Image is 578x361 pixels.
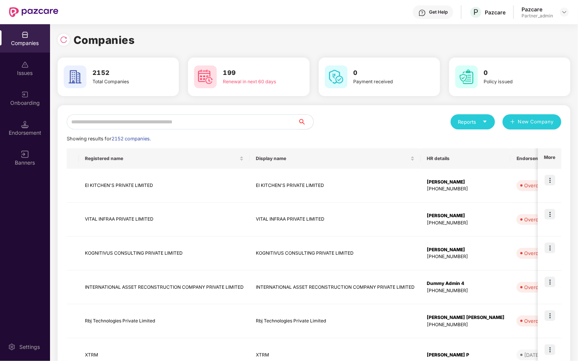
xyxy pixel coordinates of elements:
div: Overdue - 31d [524,317,559,325]
img: svg+xml;base64,PHN2ZyB3aWR0aD0iMTQuNSIgaGVpZ2h0PSIxNC41IiB2aWV3Qm94PSIwIDAgMTYgMTYiIGZpbGw9Im5vbm... [21,121,29,128]
th: Registered name [79,148,250,169]
th: More [538,148,561,169]
td: Rbj Technologies Private Limited [79,304,250,338]
span: New Company [518,118,554,126]
img: svg+xml;base64,PHN2ZyB4bWxucz0iaHR0cDovL3d3dy53My5vcmcvMjAwMC9zdmciIHdpZHRoPSI2MCIgaGVpZ2h0PSI2MC... [64,65,86,88]
span: 2152 companies. [111,136,151,142]
img: svg+xml;base64,PHN2ZyBpZD0iU2V0dGluZy0yMHgyMCIgeG1sbnM9Imh0dHA6Ly93d3cudzMub3JnLzIwMDAvc3ZnIiB3aW... [8,343,16,351]
td: INTERNATIONAL ASSET RECONSTRUCTION COMPANY PRIVATE LIMITED [250,271,421,305]
img: icon [545,277,555,287]
span: Showing results for [67,136,151,142]
span: Registered name [85,156,238,162]
td: EI KITCHEN'S PRIVATE LIMITED [250,169,421,203]
div: Overdue - 87d [524,249,559,257]
div: Reports [458,118,487,126]
td: Rbj Technologies Private Limited [250,304,421,338]
img: svg+xml;base64,PHN2ZyBpZD0iQ29tcGFuaWVzIiB4bWxucz0iaHR0cDovL3d3dy53My5vcmcvMjAwMC9zdmciIHdpZHRoPS... [21,31,29,39]
span: Endorsements [517,156,560,162]
img: icon [545,310,555,321]
div: [PHONE_NUMBER] [427,219,504,227]
div: Total Companies [92,78,154,85]
h1: Companies [74,32,135,48]
div: Overdue - 186d [524,283,562,291]
div: [PERSON_NAME] P [427,352,504,359]
th: Display name [250,148,421,169]
img: svg+xml;base64,PHN2ZyBpZD0iUmVsb2FkLTMyeDMyIiB4bWxucz0iaHR0cDovL3d3dy53My5vcmcvMjAwMC9zdmciIHdpZH... [60,36,67,44]
img: svg+xml;base64,PHN2ZyB4bWxucz0iaHR0cDovL3d3dy53My5vcmcvMjAwMC9zdmciIHdpZHRoPSI2MCIgaGVpZ2h0PSI2MC... [325,65,348,88]
img: icon [545,243,555,253]
div: [DATE] [524,351,540,359]
img: icon [545,344,555,355]
div: Pazcare [522,6,553,13]
div: Partner_admin [522,13,553,19]
div: [PHONE_NUMBER] [427,321,504,328]
div: [PERSON_NAME] [427,246,504,254]
h3: 0 [354,68,415,78]
td: VITAL INFRAA PRIVATE LIMITED [250,203,421,237]
div: Payment received [354,78,415,85]
div: Policy issued [484,78,545,85]
h3: 199 [223,68,284,78]
div: [PHONE_NUMBER] [427,287,504,294]
img: New Pazcare Logo [9,7,58,17]
img: icon [545,209,555,219]
td: KOGNITIVUS CONSULTING PRIVATE LIMITED [250,237,421,271]
img: svg+xml;base64,PHN2ZyBpZD0iRHJvcGRvd24tMzJ4MzIiIHhtbG5zPSJodHRwOi8vd3d3LnczLm9yZy8yMDAwL3N2ZyIgd2... [561,9,567,15]
div: Get Help [429,9,448,15]
div: Renewal in next 60 days [223,78,284,85]
th: HR details [421,148,511,169]
td: VITAL INFRAA PRIVATE LIMITED [79,203,250,237]
div: Overdue - 21d [524,182,559,189]
span: plus [510,119,515,125]
img: svg+xml;base64,PHN2ZyB4bWxucz0iaHR0cDovL3d3dy53My5vcmcvMjAwMC9zdmciIHdpZHRoPSI2MCIgaGVpZ2h0PSI2MC... [455,65,478,88]
h3: 2152 [92,68,154,78]
td: EI KITCHEN'S PRIVATE LIMITED [79,169,250,203]
td: INTERNATIONAL ASSET RECONSTRUCTION COMPANY PRIVATE LIMITED [79,271,250,305]
img: svg+xml;base64,PHN2ZyB3aWR0aD0iMjAiIGhlaWdodD0iMjAiIHZpZXdCb3g9IjAgMCAyMCAyMCIgZmlsbD0ibm9uZSIgeG... [21,91,29,98]
div: [PERSON_NAME] [PERSON_NAME] [427,314,504,321]
span: Display name [256,156,409,162]
h3: 0 [484,68,545,78]
span: caret-down [482,119,487,124]
span: search [298,119,313,125]
img: svg+xml;base64,PHN2ZyBpZD0iSXNzdWVzX2Rpc2FibGVkIiB4bWxucz0iaHR0cDovL3d3dy53My5vcmcvMjAwMC9zdmciIH... [21,61,29,68]
img: svg+xml;base64,PHN2ZyBpZD0iSGVscC0zMngzMiIgeG1sbnM9Imh0dHA6Ly93d3cudzMub3JnLzIwMDAvc3ZnIiB3aWR0aD... [418,9,426,17]
div: Settings [17,343,42,351]
div: [PERSON_NAME] [427,212,504,219]
img: svg+xml;base64,PHN2ZyB4bWxucz0iaHR0cDovL3d3dy53My5vcmcvMjAwMC9zdmciIHdpZHRoPSI2MCIgaGVpZ2h0PSI2MC... [194,65,217,88]
button: plusNew Company [503,114,561,129]
div: [PHONE_NUMBER] [427,253,504,260]
div: Overdue - 31d [524,216,559,223]
div: Dummy Admin 4 [427,280,504,287]
div: Pazcare [485,9,506,16]
div: [PHONE_NUMBER] [427,185,504,193]
button: search [298,114,314,129]
span: P [473,8,478,17]
img: icon [545,175,555,185]
img: svg+xml;base64,PHN2ZyB3aWR0aD0iMTYiIGhlaWdodD0iMTYiIHZpZXdCb3g9IjAgMCAxNiAxNiIgZmlsbD0ibm9uZSIgeG... [21,151,29,158]
td: KOGNITIVUS CONSULTING PRIVATE LIMITED [79,237,250,271]
div: [PERSON_NAME] [427,179,504,186]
